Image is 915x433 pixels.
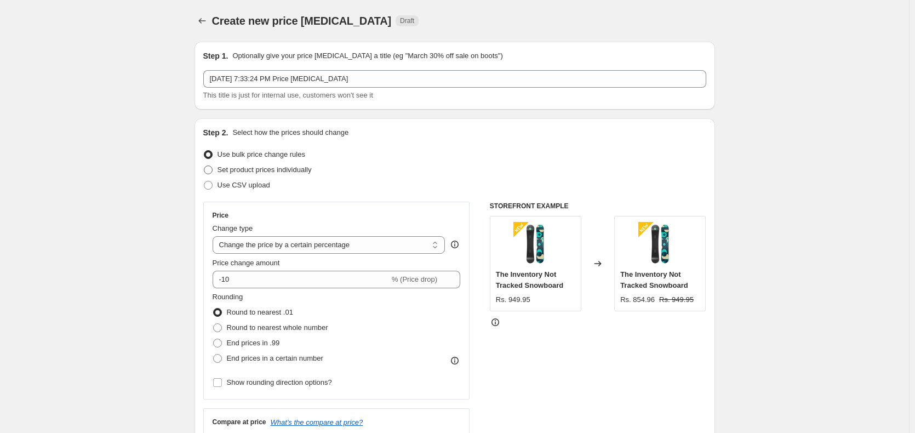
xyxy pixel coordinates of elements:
button: Price change jobs [195,13,210,29]
span: Rounding [213,293,243,301]
span: The Inventory Not Tracked Snowboard [496,270,564,289]
span: End prices in .99 [227,339,280,347]
h6: STOREFRONT EXAMPLE [490,202,706,210]
input: -15 [213,271,390,288]
span: End prices in a certain number [227,354,323,362]
span: The Inventory Not Tracked Snowboard [620,270,688,289]
strike: Rs. 949.95 [659,294,694,305]
span: Draft [400,16,414,25]
p: Select how the prices should change [232,127,348,138]
div: Rs. 854.96 [620,294,655,305]
img: badged-1757038760399_80x.png [513,222,557,266]
span: Use CSV upload [218,181,270,189]
span: Round to nearest whole number [227,323,328,332]
img: badged-1757038760399_80x.png [638,222,682,266]
button: What's the compare at price? [271,418,363,426]
span: Price change amount [213,259,280,267]
h2: Step 2. [203,127,228,138]
span: Use bulk price change rules [218,150,305,158]
h3: Compare at price [213,418,266,426]
input: 30% off holiday sale [203,70,706,88]
p: Optionally give your price [MEDICAL_DATA] a title (eg "March 30% off sale on boots") [232,50,502,61]
div: Rs. 949.95 [496,294,530,305]
span: % (Price drop) [392,275,437,283]
span: Create new price [MEDICAL_DATA] [212,15,392,27]
div: help [449,239,460,250]
span: Show rounding direction options? [227,378,332,386]
h3: Price [213,211,228,220]
span: Round to nearest .01 [227,308,293,316]
span: Set product prices individually [218,166,312,174]
span: This title is just for internal use, customers won't see it [203,91,373,99]
span: Change type [213,224,253,232]
h2: Step 1. [203,50,228,61]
